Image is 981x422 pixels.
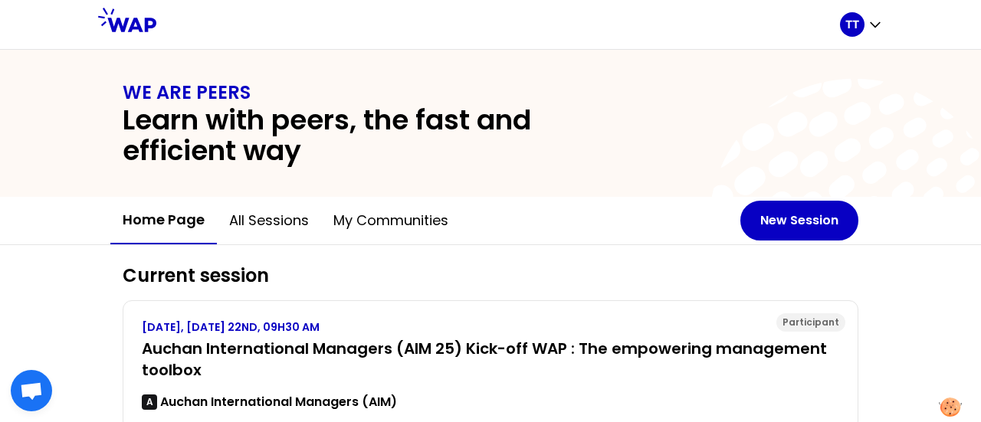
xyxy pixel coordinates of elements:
[321,198,461,244] button: My communities
[123,263,858,288] h2: Current session
[110,197,217,244] button: Home page
[123,80,858,105] h1: WE ARE PEERS
[11,370,52,411] div: Open chat
[160,393,397,411] p: Auchan International Managers (AIM)
[776,313,845,332] div: Participant
[123,105,638,166] h2: Learn with peers, the fast and efficient way
[845,17,859,32] p: TT
[840,12,883,37] button: TT
[142,319,839,411] a: [DATE], [DATE] 22ND, 09H30 AMAuchan International Managers (AIM 25) Kick-off WAP : The empowering...
[142,319,839,335] p: [DATE], [DATE] 22ND, 09H30 AM
[146,396,153,408] p: A
[142,338,839,381] h3: Auchan International Managers (AIM 25) Kick-off WAP : The empowering management toolbox
[740,201,858,240] button: New Session
[217,198,321,244] button: All sessions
